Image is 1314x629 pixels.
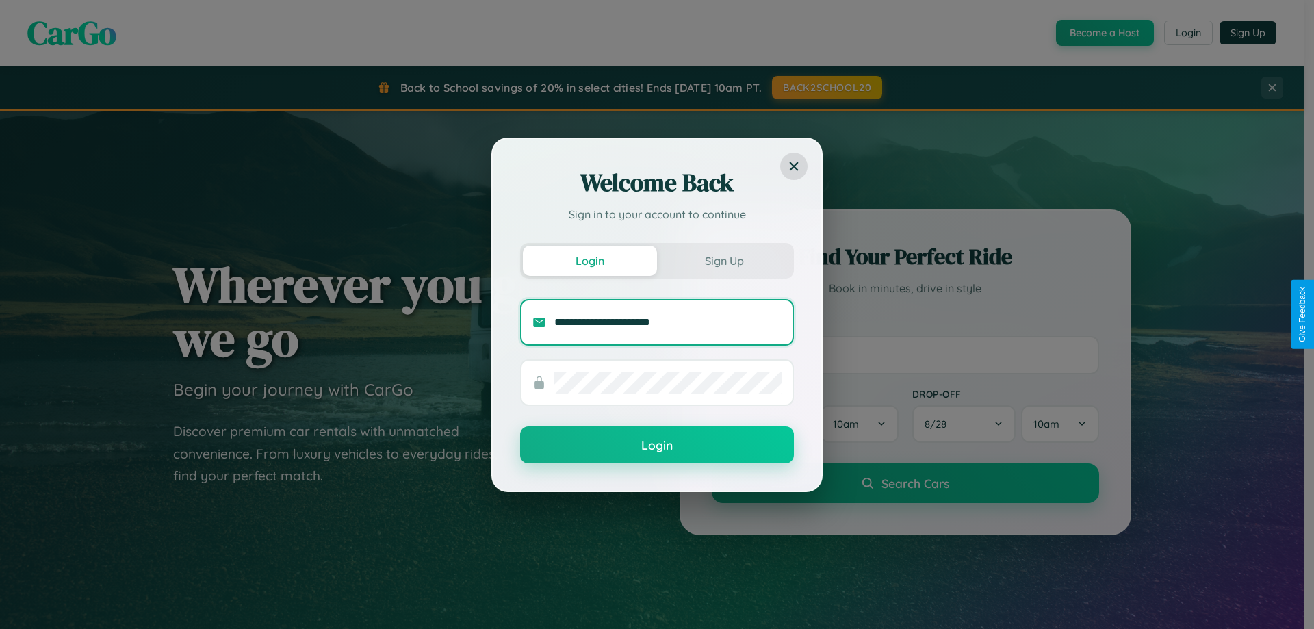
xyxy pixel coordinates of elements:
[1298,287,1307,342] div: Give Feedback
[657,246,791,276] button: Sign Up
[520,426,794,463] button: Login
[520,166,794,199] h2: Welcome Back
[520,206,794,222] p: Sign in to your account to continue
[523,246,657,276] button: Login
